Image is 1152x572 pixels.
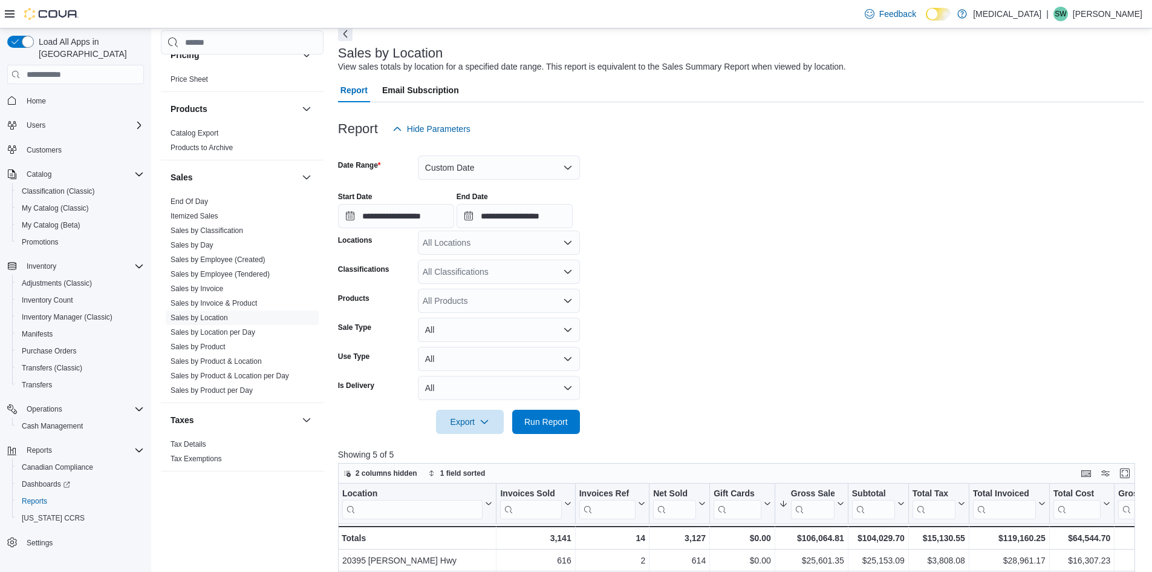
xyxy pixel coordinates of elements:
span: Transfers [17,378,144,392]
p: [PERSON_NAME] [1073,7,1142,21]
button: Operations [22,402,67,416]
div: Gift Cards [714,488,761,500]
span: Customers [22,142,144,157]
button: Inventory Manager (Classic) [12,309,149,326]
span: Sales by Employee (Tendered) [171,269,270,279]
p: Showing 5 of 5 [338,449,1144,461]
label: Is Delivery [338,381,374,390]
span: Catalog [22,167,144,182]
button: Total Tax [913,488,965,519]
span: Operations [27,404,62,414]
div: $0.00 [714,531,771,545]
a: Products to Archive [171,143,233,152]
div: Gross Sales [791,488,835,519]
a: Cash Management [17,419,88,433]
span: Dashboards [22,479,70,489]
span: Catalog [27,169,51,179]
span: Feedback [879,8,916,20]
button: Export [436,410,504,434]
label: Use Type [338,352,369,361]
span: Customers [27,145,62,155]
button: Display options [1098,466,1113,481]
div: 3,141 [500,531,571,545]
button: Inventory [2,258,149,275]
span: Sales by Day [171,240,213,250]
span: Settings [27,538,53,548]
span: Transfers (Classic) [22,363,82,373]
span: Sales by Classification [171,226,243,235]
div: Totals [342,531,492,545]
a: Sales by Product [171,343,226,351]
button: 2 columns hidden [339,466,422,481]
span: Classification (Classic) [22,186,95,196]
div: $104,029.70 [852,531,905,545]
a: Transfers [17,378,57,392]
a: Sales by Product & Location per Day [171,372,289,380]
a: My Catalog (Beta) [17,218,85,232]
a: [US_STATE] CCRS [17,511,89,525]
span: Email Subscription [382,78,459,102]
button: Custom Date [418,156,580,180]
span: Manifests [17,327,144,341]
a: Itemized Sales [171,212,218,220]
div: Total Invoiced [973,488,1036,519]
span: Hide Parameters [407,123,470,135]
button: Transfers (Classic) [12,360,149,376]
a: Inventory Manager (Classic) [17,310,117,324]
button: Hide Parameters [388,117,475,141]
span: Inventory [22,259,144,274]
a: Transfers (Classic) [17,361,87,375]
a: Sales by Invoice & Product [171,299,257,307]
input: Press the down key to open a popover containing a calendar. [457,204,573,228]
span: Home [22,93,144,108]
h3: Sales by Location [338,46,443,61]
button: Location [342,488,492,519]
h3: Products [171,103,207,115]
div: Gross Sales [791,488,835,500]
span: Catalog Export [171,128,218,138]
div: Taxes [161,437,324,471]
div: Sales [161,194,324,403]
a: Sales by Location per Day [171,328,255,337]
a: Reports [17,494,52,508]
button: Net Sold [653,488,706,519]
span: Sales by Product & Location [171,357,262,366]
span: My Catalog (Beta) [22,220,80,230]
span: Reports [27,445,52,455]
span: 2 columns hidden [356,468,417,478]
button: Enter fullscreen [1118,466,1132,481]
button: Total Invoiced [973,488,1046,519]
span: Transfers [22,380,52,390]
span: Home [27,96,46,106]
a: Canadian Compliance [17,460,98,475]
a: Tax Exemptions [171,455,222,463]
div: $119,160.25 [973,531,1046,545]
span: Inventory Count [17,293,144,307]
span: Inventory Manager (Classic) [17,310,144,324]
input: Press the down key to open a popover containing a calendar. [338,204,454,228]
button: Products [171,103,297,115]
span: My Catalog (Classic) [17,201,144,215]
span: Inventory [27,261,56,271]
a: Purchase Orders [17,344,82,358]
div: $0.00 [714,553,771,568]
input: Dark Mode [926,8,951,21]
div: Total Cost [1053,488,1101,500]
div: Total Tax [913,488,955,500]
div: 614 [653,553,706,568]
span: Reports [22,443,144,458]
button: Sales [171,171,297,183]
button: Total Cost [1053,488,1110,519]
label: Classifications [338,265,389,274]
div: $64,544.70 [1053,531,1110,545]
label: Date Range [338,160,381,170]
span: Adjustments (Classic) [17,276,144,291]
button: Catalog [2,166,149,183]
p: | [1046,7,1049,21]
span: Canadian Compliance [22,462,93,472]
h3: Sales [171,171,193,183]
div: Invoices Sold [500,488,561,500]
span: Tax Details [171,439,206,449]
div: Pricing [161,72,324,91]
